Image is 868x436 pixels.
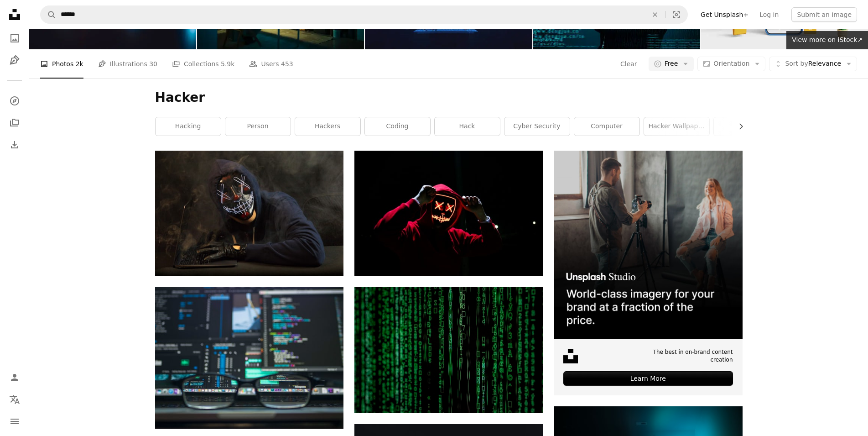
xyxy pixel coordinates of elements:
[695,7,754,22] a: Get Unsplash+
[354,209,543,217] a: man wearing red hoodie
[620,57,638,71] button: Clear
[354,287,543,413] img: Matrix movie still
[644,117,709,136] a: hacker wallpaper
[281,59,293,69] span: 453
[5,5,24,26] a: Home — Unsplash
[225,117,291,136] a: person
[5,92,24,110] a: Explore
[791,7,857,22] button: Submit an image
[792,36,863,43] span: View more on iStock ↗
[714,117,779,136] a: laptop
[554,151,742,339] img: file-1715651741414-859baba4300dimage
[574,117,639,136] a: computer
[5,51,24,69] a: Illustrations
[249,49,293,79] a: Users 453
[754,7,784,22] a: Log in
[155,89,743,106] h1: Hacker
[5,136,24,154] a: Download History
[5,114,24,132] a: Collections
[5,368,24,387] a: Log in / Sign up
[786,31,868,49] a: View more on iStock↗
[697,57,765,71] button: Orientation
[172,49,234,79] a: Collections 5.9k
[785,60,808,67] span: Sort by
[98,49,157,79] a: Illustrations 30
[155,354,343,362] a: closeup photo of eyeglasses
[785,59,841,68] span: Relevance
[435,117,500,136] a: hack
[221,59,234,69] span: 5.9k
[41,6,56,23] button: Search Unsplash
[563,349,578,363] img: file-1631678316303-ed18b8b5cb9cimage
[155,287,343,429] img: closeup photo of eyeglasses
[155,209,343,217] a: a man wearing a mask
[563,371,733,386] div: Learn More
[155,151,343,276] img: a man wearing a mask
[665,6,687,23] button: Visual search
[149,59,157,69] span: 30
[645,6,665,23] button: Clear
[156,117,221,136] a: hacking
[5,412,24,431] button: Menu
[713,60,749,67] span: Orientation
[40,5,688,24] form: Find visuals sitewide
[629,348,733,364] span: The best in on-brand content creation
[769,57,857,71] button: Sort byRelevance
[733,117,743,136] button: scroll list to the right
[354,151,543,276] img: man wearing red hoodie
[5,390,24,409] button: Language
[365,117,430,136] a: coding
[295,117,360,136] a: hackers
[665,59,678,68] span: Free
[354,346,543,354] a: Matrix movie still
[5,29,24,47] a: Photos
[554,151,742,395] a: The best in on-brand content creationLearn More
[649,57,694,71] button: Free
[504,117,570,136] a: cyber security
